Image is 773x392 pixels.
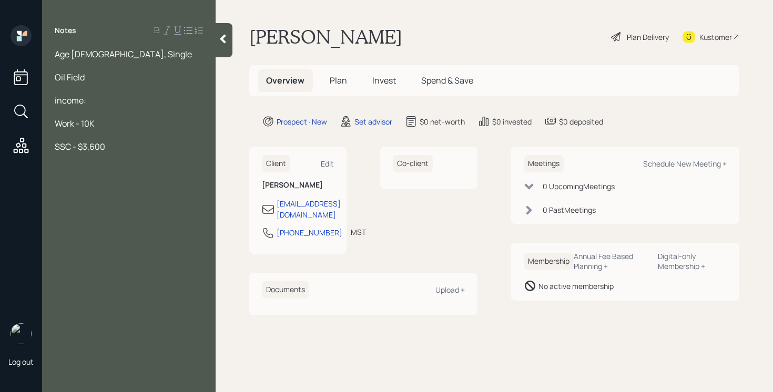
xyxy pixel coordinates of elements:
[11,323,32,344] img: retirable_logo.png
[8,357,34,367] div: Log out
[393,155,433,172] h6: Co-client
[699,32,732,43] div: Kustomer
[321,159,334,169] div: Edit
[262,155,290,172] h6: Client
[492,116,532,127] div: $0 invested
[421,75,473,86] span: Spend & Save
[262,281,309,298] h6: Documents
[55,48,192,60] span: Age [DEMOGRAPHIC_DATA], Single
[55,141,105,152] span: SSC - $3,600
[55,71,85,83] span: Oil Field
[538,281,614,292] div: No active membership
[435,285,465,295] div: Upload +
[266,75,304,86] span: Overview
[354,116,392,127] div: Set advisor
[574,251,649,271] div: Annual Fee Based Planning +
[351,226,366,238] div: MST
[524,155,564,172] h6: Meetings
[277,116,327,127] div: Prospect · New
[55,25,76,36] label: Notes
[262,181,334,190] h6: [PERSON_NAME]
[55,118,95,129] span: Work - 10K
[643,159,727,169] div: Schedule New Meeting +
[543,204,596,215] div: 0 Past Meeting s
[277,227,342,238] div: [PHONE_NUMBER]
[372,75,396,86] span: Invest
[559,116,603,127] div: $0 deposited
[627,32,669,43] div: Plan Delivery
[249,25,402,48] h1: [PERSON_NAME]
[55,95,86,106] span: income:
[524,253,574,270] h6: Membership
[330,75,347,86] span: Plan
[658,251,727,271] div: Digital-only Membership +
[543,181,615,192] div: 0 Upcoming Meeting s
[277,198,341,220] div: [EMAIL_ADDRESS][DOMAIN_NAME]
[420,116,465,127] div: $0 net-worth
